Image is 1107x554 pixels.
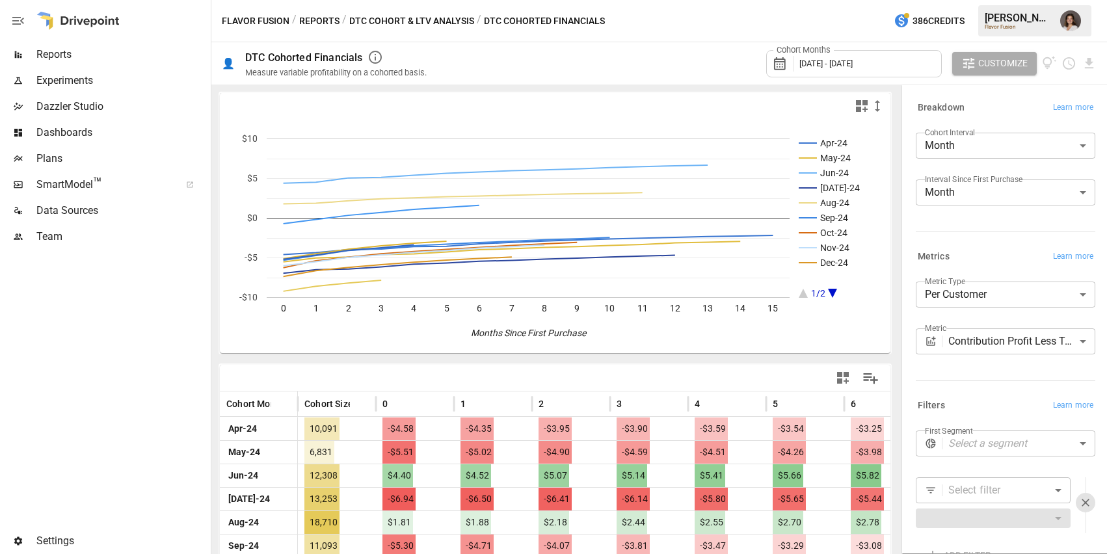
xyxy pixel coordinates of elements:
button: Sort [857,395,875,413]
button: View documentation [1042,52,1057,75]
text: [DATE]-24 [820,183,860,193]
div: Month [916,179,1095,205]
text: 8 [542,303,547,313]
span: -$4.51 [695,441,728,464]
span: Settings [36,533,208,549]
span: -$5.65 [773,488,806,510]
span: Select filter [948,482,1050,497]
button: Sort [273,395,291,413]
div: Month [916,133,1095,159]
span: -$5.51 [382,441,416,464]
text: 14 [735,303,745,313]
span: Jun-24 [226,464,260,487]
h6: Filters [918,399,945,413]
span: Aug-24 [226,511,261,534]
img: Franziska Ibscher [1060,10,1081,31]
span: $4.40 [382,464,413,487]
span: -$4.58 [382,417,416,440]
span: $1.88 [460,511,491,534]
div: A chart. [220,119,890,353]
div: DTC Cohorted Financials [245,51,362,64]
span: 3 [617,397,622,410]
span: 4 [695,397,700,410]
text: 1/2 [811,288,825,298]
span: -$3.59 [695,417,728,440]
text: 6 [477,303,482,313]
span: 6 [851,397,856,410]
text: 15 [767,303,778,313]
span: $2.55 [695,511,725,534]
button: Sort [779,395,797,413]
text: 13 [702,303,713,313]
span: 13,253 [304,488,340,510]
span: $5.41 [695,464,725,487]
button: Flavor Fusion [222,13,289,29]
span: SmartModel [36,177,172,192]
span: -$3.54 [773,417,806,440]
span: Dashboards [36,125,208,140]
button: Schedule report [1061,56,1076,71]
text: $10 [242,133,258,144]
span: $1.81 [382,511,413,534]
text: 11 [637,303,648,313]
span: $5.82 [851,464,881,487]
label: Interval Since First Purchase [925,174,1022,185]
div: Flavor Fusion [985,24,1052,30]
span: $2.18 [539,511,569,534]
span: ™ [93,175,102,191]
span: -$3.90 [617,417,650,440]
span: -$6.50 [460,488,494,510]
text: Months Since First Purchase [471,328,587,338]
button: Sort [623,395,641,413]
button: Sort [467,395,485,413]
button: Sort [351,395,369,413]
em: Select a segment [948,437,1027,449]
div: / [477,13,481,29]
span: -$4.35 [460,417,494,440]
span: Experiments [36,73,208,88]
span: [DATE]-24 [226,488,272,510]
text: 12 [670,303,680,313]
span: Team [36,229,208,244]
span: -$4.90 [539,441,572,464]
span: 6,831 [304,441,334,464]
span: $5.66 [773,464,803,487]
text: 7 [509,303,514,313]
span: May-24 [226,441,262,464]
span: -$3.95 [539,417,572,440]
span: -$5.44 [851,488,884,510]
span: $5.07 [539,464,569,487]
span: Learn more [1053,101,1093,114]
text: 2 [346,303,351,313]
label: First Segment [925,425,973,436]
span: -$6.14 [617,488,650,510]
span: Learn more [1053,399,1093,412]
span: 0 [382,397,388,410]
span: 386 Credits [913,13,965,29]
span: [DATE] - [DATE] [799,59,853,68]
div: 👤 [222,57,235,70]
span: $4.52 [460,464,491,487]
text: May-24 [820,153,851,163]
span: 1 [460,397,466,410]
h6: Metrics [918,250,950,264]
text: 10 [604,303,615,313]
text: Apr-24 [820,138,847,148]
div: / [342,13,347,29]
span: -$5.80 [695,488,728,510]
button: 386Credits [888,9,970,33]
span: $2.70 [773,511,803,534]
span: -$5.02 [460,441,494,464]
label: Metric [925,323,946,334]
text: 1 [313,303,319,313]
span: Data Sources [36,203,208,218]
span: Learn more [1053,250,1093,263]
button: Franziska Ibscher [1052,3,1089,39]
text: 4 [411,303,416,313]
div: / [292,13,297,29]
div: Measure variable profitability on a cohorted basis. [245,68,427,77]
span: -$4.59 [617,441,650,464]
text: Dec-24 [820,257,848,268]
text: -$10 [239,292,258,302]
